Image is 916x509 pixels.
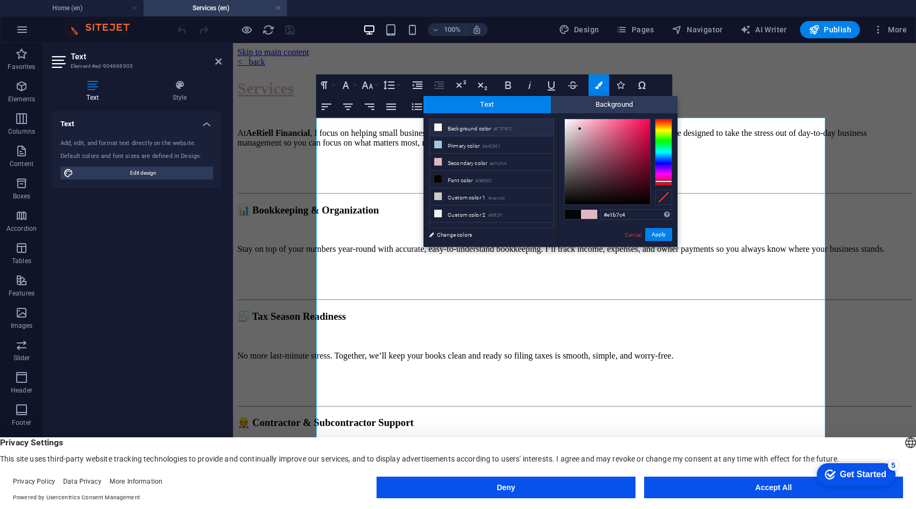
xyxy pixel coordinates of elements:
span: Text [423,96,551,113]
small: #e1b7c4 [490,160,506,168]
div: Add, edit, and format text directly on the website. [60,139,213,148]
h4: Style [138,80,222,102]
small: #080202 [475,177,491,185]
p: Features [9,289,35,298]
button: Unordered List [407,96,427,118]
button: Align Center [338,96,358,118]
span: Pages [616,24,654,35]
h3: 👷 Contractor & Subcontractor Support [4,374,679,386]
button: Align Right [359,96,380,118]
p: Boxes [13,192,31,201]
span: #e1b7c4 [581,210,597,219]
li: Custom color 2 [429,205,553,223]
li: Custom color 1 [429,188,553,205]
small: #f0f2f1 [488,212,503,219]
button: Increase Indent [407,74,428,96]
button: Font Size [359,74,380,96]
small: #A4C8E1 [482,143,500,150]
p: Images [11,321,33,330]
h3: 📊 Bookkeeping & Organization [4,161,679,173]
button: Colors [589,74,609,96]
strong: Services [4,36,61,54]
button: reload [262,23,275,36]
button: Bold (Ctrl+B) [498,74,518,96]
button: Edit design [60,167,213,180]
p: Content [10,160,33,168]
span: Publish [809,24,851,35]
h3: 🧾 Tax Season Readiness [4,267,679,279]
h4: Text [52,80,138,102]
small: #F7F9FC [494,126,512,133]
div: 5 [80,2,91,13]
p: Columns [8,127,35,136]
p: Tables [12,257,31,265]
img: Editor Logo [62,23,143,36]
p: Footer [12,418,31,427]
button: 100% [428,23,466,36]
li: Secondary color [429,154,553,171]
span: AI Writer [740,24,787,35]
button: Pages [612,21,658,38]
button: Underline (Ctrl+U) [541,74,562,96]
p: No more last-minute stress. Together, we’ll keep your books clean and ready so filing taxes is sm... [4,308,679,318]
span: Edit design [77,167,210,180]
a: Change colors [423,228,549,242]
span: Design [559,24,599,35]
i: Reload page [262,24,275,36]
div: Clear Color Selection [655,190,672,205]
span: Navigator [672,24,723,35]
button: Subscript [472,74,493,96]
button: Italic (Ctrl+I) [519,74,540,96]
li: Primary color [429,136,553,154]
button: Strikethrough [563,74,583,96]
p: Slider [13,354,30,362]
h3: Element #ed-904698903 [71,61,200,71]
p: At , I focus on helping small business owners stay organized, confident, and ready for growth. My... [4,85,679,105]
span: Background [551,96,678,113]
span: More [873,24,907,35]
h4: Text [52,111,222,130]
p: Accordion [6,224,37,233]
a: Skip to main content [4,4,76,13]
div: Design (Ctrl+Alt+Y) [555,21,604,38]
p: Stay on top of your numbers year-round with accurate, easy-to-understand bookkeeping. I’ll track ... [4,201,679,211]
small: #cacccb [488,195,504,202]
button: Align Justify [381,96,401,118]
button: Paragraph Format [316,74,337,96]
button: Icons [610,74,631,96]
div: Get Started 5 items remaining, 0% complete [9,5,87,28]
button: Font Family [338,74,358,96]
li: Background color [429,119,553,136]
span: #010609 [565,210,581,219]
li: Font color [429,171,553,188]
button: Decrease Indent [429,74,449,96]
button: Publish [800,21,860,38]
p: Header [11,386,32,395]
button: Navigator [667,21,727,38]
strong: AeRiell Financial [13,85,77,94]
button: Align Left [316,96,337,118]
button: Special Characters [632,74,652,96]
button: Design [555,21,604,38]
button: Apply [645,228,672,241]
p: Elements [8,95,36,104]
div: Get Started [32,12,78,22]
h2: Text [71,52,222,61]
a: Cancel [624,231,642,239]
button: Superscript [450,74,471,96]
div: Default colors and font sizes are defined in Design. [60,152,213,161]
button: AI Writer [736,21,791,38]
h6: 100% [444,23,461,36]
button: Line Height [381,74,401,96]
p: If you work with subcontractors, I’ll help you organize exemption paperwork, keep records in orde... [4,414,679,424]
button: More [869,21,911,38]
h4: Services (en) [143,2,287,14]
i: On resize automatically adjust zoom level to fit chosen device. [472,25,482,35]
p: Favorites [8,63,35,71]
